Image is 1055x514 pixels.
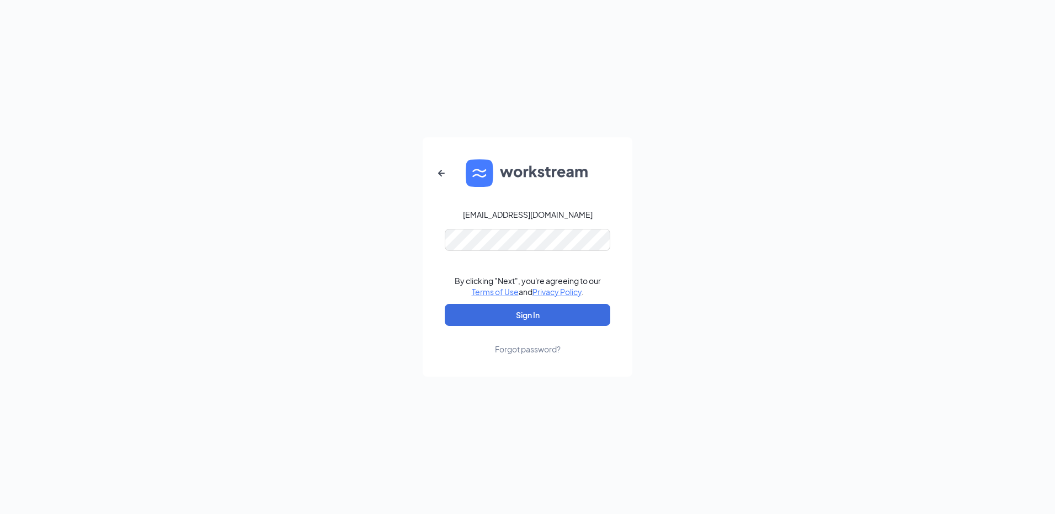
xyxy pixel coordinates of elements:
[472,287,519,297] a: Terms of Use
[495,344,561,355] div: Forgot password?
[463,209,593,220] div: [EMAIL_ADDRESS][DOMAIN_NAME]
[532,287,582,297] a: Privacy Policy
[435,167,448,180] svg: ArrowLeftNew
[455,275,601,297] div: By clicking "Next", you're agreeing to our and .
[445,304,610,326] button: Sign In
[428,160,455,186] button: ArrowLeftNew
[466,159,589,187] img: WS logo and Workstream text
[495,326,561,355] a: Forgot password?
